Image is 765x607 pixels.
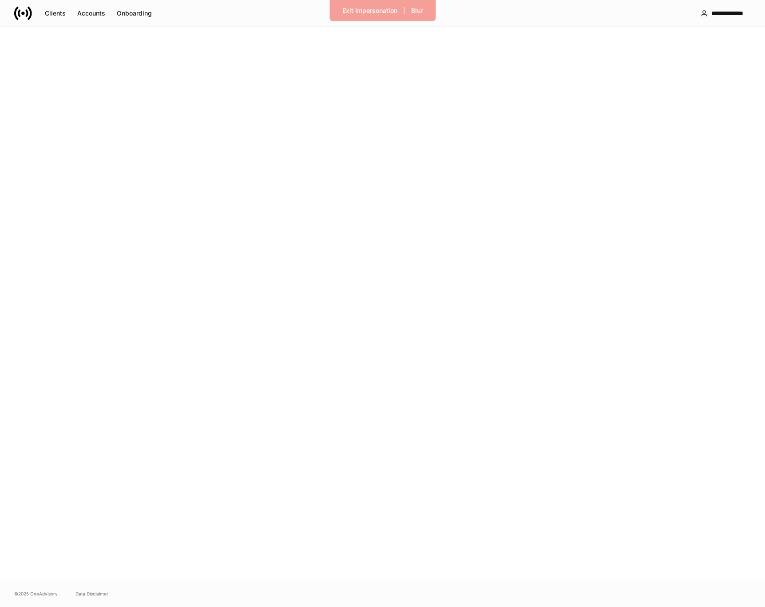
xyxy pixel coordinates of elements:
[71,6,111,20] button: Accounts
[45,9,66,18] div: Clients
[77,9,105,18] div: Accounts
[14,590,58,597] span: © 2025 OneAdvisory
[117,9,152,18] div: Onboarding
[337,4,403,18] button: Exit Impersonation
[405,4,428,18] button: Blur
[39,6,71,20] button: Clients
[411,6,423,15] div: Blur
[342,6,397,15] div: Exit Impersonation
[111,6,158,20] button: Onboarding
[75,590,108,597] a: Data Disclaimer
